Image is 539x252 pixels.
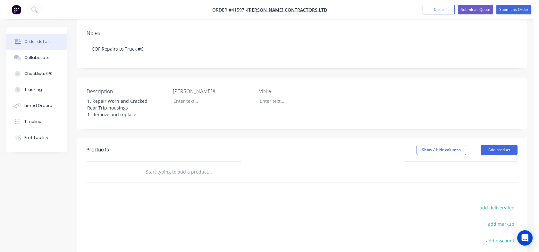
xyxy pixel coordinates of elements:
span: Order #41597 - [212,7,247,13]
input: Start typing to add a product... [146,166,274,178]
button: Profitability [6,130,67,146]
button: add delivery fee [476,203,518,212]
div: Order details [24,39,52,45]
button: Order details [6,34,67,50]
label: Description [87,87,167,95]
div: Notes [87,30,518,36]
button: Checklists 0/0 [6,66,67,82]
label: [PERSON_NAME]# [173,87,253,95]
div: Open Intercom Messenger [517,230,533,246]
div: COF Repairs to Truck #6 [87,39,518,59]
button: Timeline [6,114,67,130]
div: Checklists 0/0 [24,71,53,77]
button: Submit as Quote [458,5,493,14]
div: Collaborate [24,55,50,61]
a: [PERSON_NAME] Contractors Ltd [247,7,327,13]
img: Factory [12,5,21,14]
button: Linked Orders [6,98,67,114]
div: Products [87,146,109,154]
div: Tracking [24,87,42,93]
button: Tracking [6,82,67,98]
button: Close [423,5,455,14]
div: Linked Orders [24,103,52,109]
button: Submit as Order [496,5,531,14]
button: Show / Hide columns [417,145,466,155]
label: VIN # [259,87,339,95]
div: Profitability [24,135,48,141]
button: add discount [483,236,518,245]
div: 1. Repair Worn and Cracked Rear Trip housings 1. Remove and replace [82,96,162,119]
button: add markup [484,220,518,228]
button: Add product [481,145,518,155]
button: Collaborate [6,50,67,66]
div: Timeline [24,119,41,125]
